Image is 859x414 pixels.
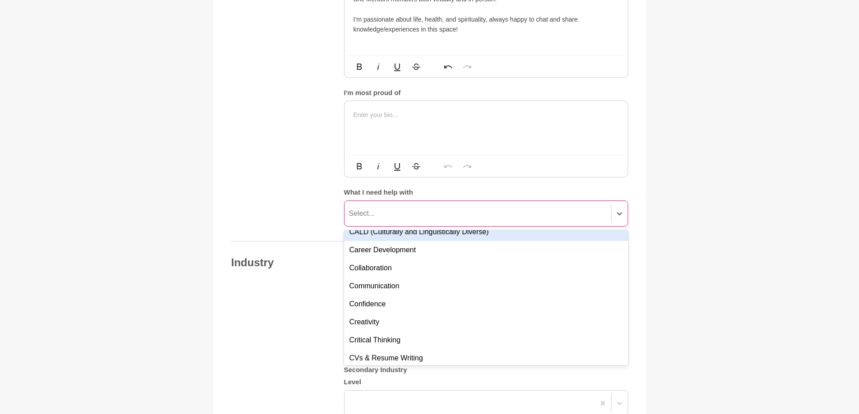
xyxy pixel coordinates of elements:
[349,208,375,219] div: Select...
[344,378,628,387] h5: Level
[344,277,628,295] div: Communication
[344,89,628,97] h5: I'm most proud of
[344,259,628,277] div: Collaboration
[344,295,628,313] div: Confidence
[344,331,628,349] div: Critical Thinking
[344,313,628,331] div: Creativity
[370,157,387,175] button: Italic (Ctrl+I)
[344,366,628,374] h5: Secondary Industry
[344,223,628,241] div: CALD (Culturally and Linguistically Diverse)
[354,14,619,35] p: I’m passionate about life, health, and spirituality, always happy to chat and share knowledge/exp...
[408,157,425,175] button: Strikethrough (Ctrl+S)
[389,157,406,175] button: Underline (Ctrl+U)
[344,241,628,259] div: Career Development
[459,157,476,175] button: Redo (Ctrl+Shift+Z)
[440,157,457,175] button: Undo (Ctrl+Z)
[344,188,628,197] h5: What I need help with
[389,58,406,76] button: Underline (Ctrl+U)
[459,58,476,76] button: Redo (Ctrl+Shift+Z)
[344,349,628,367] div: CVs & Resume Writing
[231,256,326,269] h4: Industry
